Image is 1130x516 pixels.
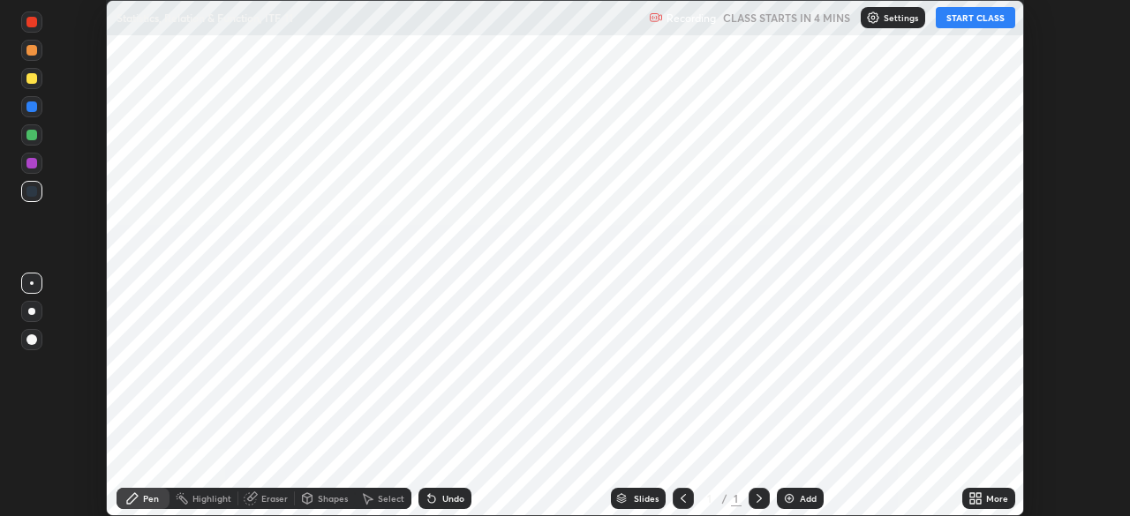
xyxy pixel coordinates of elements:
p: Recording [667,11,716,25]
button: START CLASS [936,7,1015,28]
div: Undo [442,494,464,503]
h5: CLASS STARTS IN 4 MINS [723,10,850,26]
div: Add [800,494,817,503]
p: Statistics, Relation & Function, ITF-11 [117,11,293,25]
div: Pen [143,494,159,503]
div: / [722,493,727,504]
img: class-settings-icons [866,11,880,25]
div: Shapes [318,494,348,503]
div: 1 [731,490,742,506]
img: add-slide-button [782,491,796,505]
div: More [986,494,1008,503]
div: Select [378,494,404,503]
div: Eraser [261,494,288,503]
div: Slides [634,494,659,503]
div: 1 [701,493,719,504]
div: Highlight [192,494,231,503]
img: recording.375f2c34.svg [649,11,663,25]
p: Settings [884,13,918,22]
